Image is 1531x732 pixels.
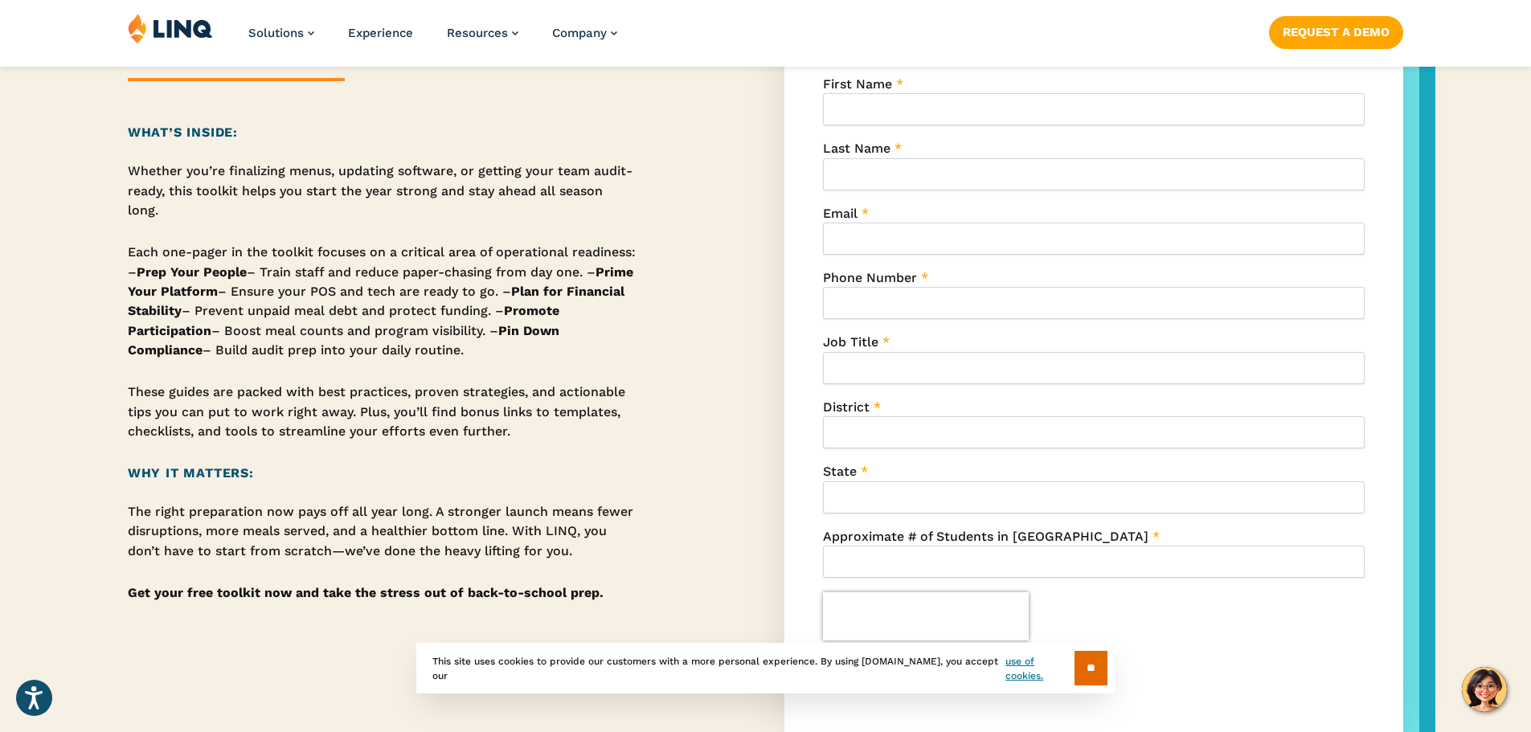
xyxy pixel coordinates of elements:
[823,141,890,156] span: Last Name
[552,26,617,40] a: Company
[823,464,857,479] span: State
[1462,667,1507,712] button: Hello, have a question? Let’s chat.
[128,502,637,561] p: The right preparation now pays off all year long. A stronger launch means fewer disruptions, more...
[128,264,633,299] strong: Prime Your Platform
[823,206,858,221] span: Email
[128,323,559,358] strong: Pin Down Compliance
[128,303,559,337] strong: Promote Participation
[348,26,413,40] a: Experience
[128,243,637,360] p: Each one-pager in the toolkit focuses on a critical area of operational readiness: – – Train staf...
[137,264,247,280] strong: Prep Your People
[823,76,892,92] span: First Name
[447,26,508,40] span: Resources
[416,643,1116,693] div: This site uses cookies to provide our customers with a more personal experience. By using [DOMAIN...
[823,592,1029,640] iframe: reCAPTCHA
[1005,654,1074,683] a: use of cookies.
[823,334,878,350] span: Job Title
[1269,16,1403,48] a: Request a Demo
[128,284,624,318] strong: Plan for Financial Stability
[128,13,213,43] img: LINQ | K‑12 Software
[128,585,604,600] strong: Get your free toolkit now and take the stress out of back-to-school prep.
[128,123,637,142] h2: What’s Inside:
[823,399,870,415] span: District
[447,26,518,40] a: Resources
[823,270,917,285] span: Phone Number
[128,464,637,483] h2: Why It Matters:
[128,162,637,220] p: Whether you’re finalizing menus, updating software, or getting your team audit-ready, this toolki...
[552,26,607,40] span: Company
[248,13,617,66] nav: Primary Navigation
[248,26,314,40] a: Solutions
[1269,13,1403,48] nav: Button Navigation
[823,529,1148,544] span: Approximate # of Students in [GEOGRAPHIC_DATA]
[248,26,304,40] span: Solutions
[128,382,637,441] p: These guides are packed with best practices, proven strategies, and actionable tips you can put t...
